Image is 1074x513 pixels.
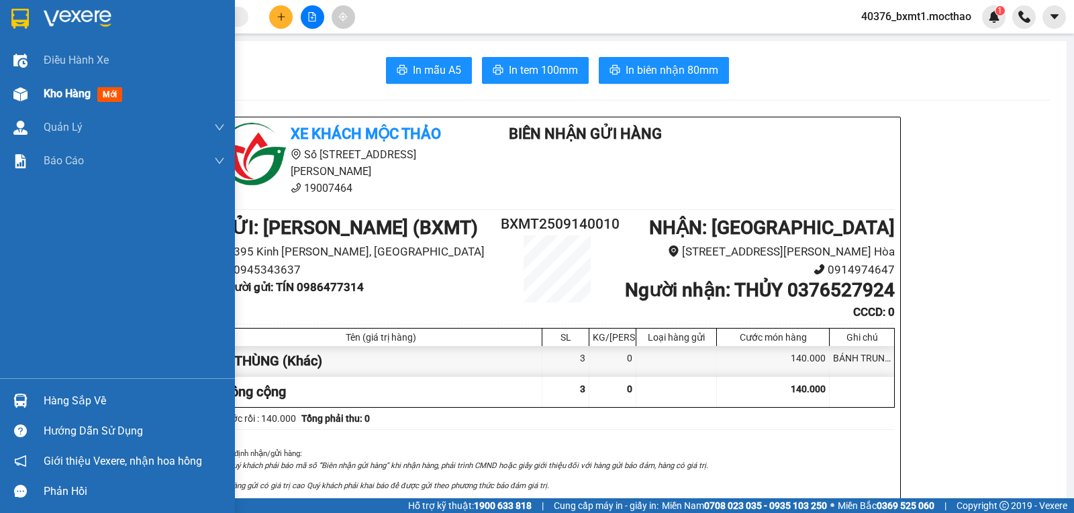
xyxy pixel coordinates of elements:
[997,6,1002,15] span: 1
[219,243,501,261] li: 395 Kinh [PERSON_NAME], [GEOGRAPHIC_DATA]
[219,461,708,470] i: 1. Quý khách phải báo mã số “Biên nhận gửi hàng” khi nhận hàng, phải trình CMND hoặc giấy giới th...
[14,424,27,437] span: question-circle
[649,217,895,239] b: NHẬN : [GEOGRAPHIC_DATA]
[493,64,503,77] span: printer
[44,391,225,411] div: Hàng sắp về
[580,384,585,394] span: 3
[830,503,834,508] span: ⚪️
[542,498,544,513] span: |
[97,87,122,102] span: mới
[501,213,614,235] h2: BXMT2509140010
[704,500,827,511] strong: 0708 023 035 - 0935 103 250
[291,182,301,193] span: phone
[626,62,718,78] span: In biên nhận 80mm
[814,264,825,275] span: phone
[219,123,287,190] img: logo.jpg
[509,62,578,78] span: In tem 100mm
[995,6,1005,15] sup: 1
[291,125,441,142] b: Xe khách Mộc Thảo
[44,52,109,68] span: Điều hành xe
[853,305,895,319] b: CCCD : 0
[224,332,538,343] div: Tên (giá trị hàng)
[44,481,225,502] div: Phản hồi
[838,498,934,513] span: Miền Bắc
[332,5,355,29] button: aim
[627,384,632,394] span: 0
[833,332,891,343] div: Ghi chú
[301,5,324,29] button: file-add
[219,261,501,279] li: 0945343637
[850,8,982,25] span: 40376_bxmt1.mocthao
[614,243,895,261] li: [STREET_ADDRESS][PERSON_NAME] Hòa
[554,498,658,513] span: Cung cấp máy in - giấy in:
[44,453,202,469] span: Giới thiệu Vexere, nhận hoa hồng
[219,146,469,180] li: Số [STREET_ADDRESS][PERSON_NAME]
[13,54,28,68] img: warehouse-icon
[44,87,91,100] span: Kho hàng
[214,156,225,166] span: down
[640,332,713,343] div: Loại hàng gửi
[214,122,225,133] span: down
[614,261,895,279] li: 0914974647
[44,152,84,169] span: Báo cáo
[44,119,83,135] span: Quản Lý
[220,346,542,376] div: 3 THÙNG (Khác)
[999,501,1009,510] span: copyright
[482,57,589,84] button: printerIn tem 100mm
[509,125,662,142] b: Biên Nhận Gửi Hàng
[219,411,296,426] div: Cước rồi : 140.000
[589,346,636,376] div: 0
[301,413,370,424] b: Tổng phải thu: 0
[219,217,478,239] b: GỬI : [PERSON_NAME] (BXMT)
[542,346,589,376] div: 3
[546,332,585,343] div: SL
[269,5,293,29] button: plus
[13,121,28,135] img: warehouse-icon
[662,498,827,513] span: Miền Nam
[386,57,472,84] button: printerIn mẫu A5
[408,498,532,513] span: Hỗ trợ kỹ thuật:
[720,332,826,343] div: Cước món hàng
[11,9,29,29] img: logo-vxr
[830,346,894,376] div: BÁNH TRUNG THU
[13,87,28,101] img: warehouse-icon
[219,481,549,490] i: 2. Hàng gửi có giá trị cao Quý khách phải khai báo để được gửi theo phương thức bảo đảm giá trị.
[219,180,469,196] li: 19007464
[599,57,729,84] button: printerIn biên nhận 80mm
[307,12,317,21] span: file-add
[14,485,27,498] span: message
[988,11,1000,23] img: icon-new-feature
[13,154,28,168] img: solution-icon
[1042,5,1066,29] button: caret-down
[1018,11,1030,23] img: phone-icon
[791,384,826,394] span: 140.000
[397,64,407,77] span: printer
[625,279,895,301] b: Người nhận : THỦY 0376527924
[877,500,934,511] strong: 0369 525 060
[338,12,348,21] span: aim
[14,455,27,467] span: notification
[609,64,620,77] span: printer
[224,384,286,400] span: Tổng cộng
[291,149,301,160] span: environment
[474,500,532,511] strong: 1900 633 818
[944,498,946,513] span: |
[13,394,28,408] img: warehouse-icon
[593,332,632,343] div: KG/[PERSON_NAME]
[44,421,225,441] div: Hướng dẫn sử dụng
[277,12,286,21] span: plus
[219,280,364,294] b: Người gửi : TÍN 0986477314
[413,62,461,78] span: In mẫu A5
[1048,11,1061,23] span: caret-down
[668,245,679,257] span: environment
[717,346,830,376] div: 140.000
